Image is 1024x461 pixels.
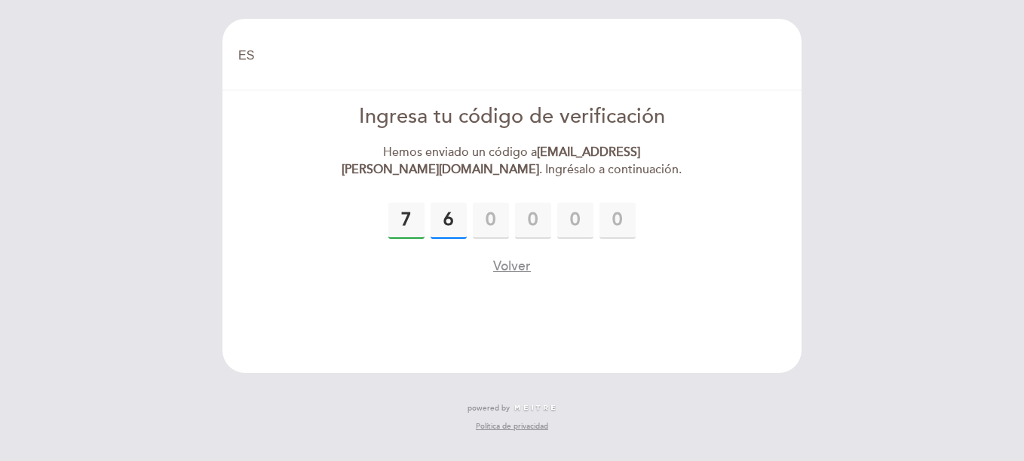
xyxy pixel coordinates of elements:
img: MEITRE [514,405,556,412]
input: 0 [473,203,509,239]
strong: [EMAIL_ADDRESS][PERSON_NAME][DOMAIN_NAME] [342,145,640,177]
span: powered by [468,403,510,414]
div: Ingresa tu código de verificación [339,102,685,132]
div: Hemos enviado un código a . Ingrésalo a continuación. [339,144,685,179]
a: powered by [468,403,556,414]
input: 0 [599,203,636,239]
input: 0 [557,203,593,239]
input: 0 [431,203,467,239]
button: Volver [493,257,531,276]
input: 0 [515,203,551,239]
input: 0 [388,203,425,239]
a: Política de privacidad [476,421,548,432]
